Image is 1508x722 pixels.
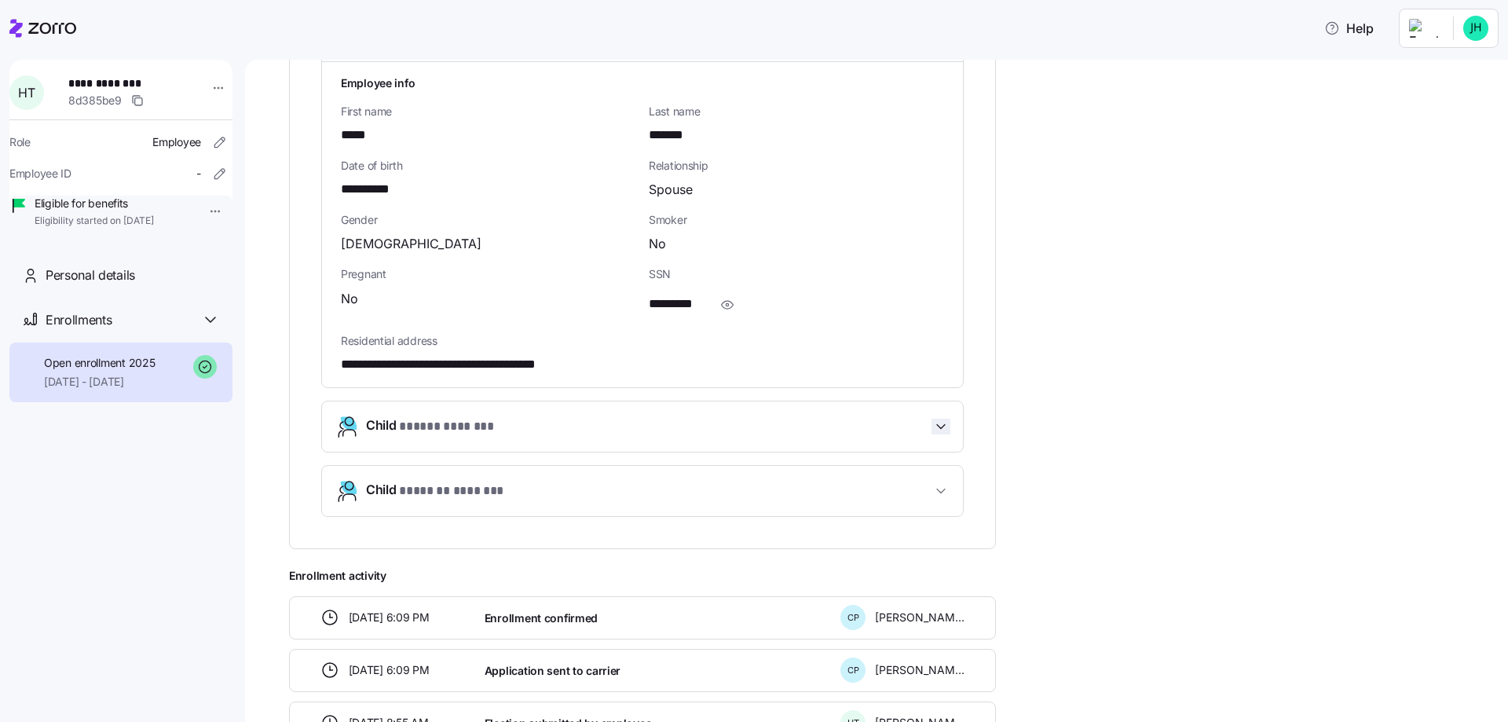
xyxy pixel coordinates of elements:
span: [DATE] - [DATE] [44,374,155,390]
span: [PERSON_NAME] [875,610,964,625]
span: Gender [341,212,636,228]
span: Employee [152,134,201,150]
span: [DEMOGRAPHIC_DATA] [341,234,481,254]
span: C P [847,666,859,675]
span: Smoker [649,212,944,228]
img: Employer logo [1409,19,1440,38]
span: Pregnant [341,266,636,282]
span: Enrollment activity [289,568,996,584]
span: - [196,166,201,181]
span: Application sent to carrier [485,663,620,679]
span: Open enrollment 2025 [44,355,155,371]
button: Help [1312,13,1386,44]
span: Eligible for benefits [35,196,154,211]
span: No [649,234,666,254]
span: Help [1324,19,1374,38]
span: 8d385be9 [68,93,122,108]
span: Child [366,416,496,437]
span: Personal details [46,266,135,285]
span: Last name [649,104,944,119]
img: 8c8e6c77ffa765d09eea4464d202a615 [1463,16,1488,41]
span: [PERSON_NAME] [875,662,964,678]
span: First name [341,104,636,119]
h1: Employee info [341,75,944,91]
span: Enrollment confirmed [485,610,598,626]
span: Role [9,134,31,150]
span: SSN [649,266,944,282]
span: Spouse [649,180,693,200]
span: Eligibility started on [DATE] [35,214,154,228]
span: Enrollments [46,310,112,330]
span: No [341,289,358,309]
span: [DATE] 6:09 PM [349,662,430,678]
span: H T [18,86,35,99]
span: C P [847,614,859,622]
span: Residential address [341,333,944,349]
span: Child [366,480,507,501]
span: Date of birth [341,158,636,174]
span: Employee ID [9,166,71,181]
span: [DATE] 6:09 PM [349,610,430,625]
span: Relationship [649,158,944,174]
